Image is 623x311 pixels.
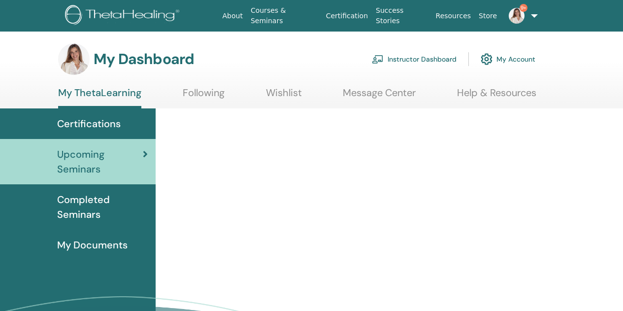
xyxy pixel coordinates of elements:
a: Courses & Seminars [247,1,322,30]
h3: My Dashboard [94,50,194,68]
span: 9+ [520,4,527,12]
img: default.jpg [509,8,525,24]
span: Certifications [57,116,121,131]
img: default.jpg [58,43,90,75]
a: Help & Resources [457,87,536,106]
a: Message Center [343,87,416,106]
a: My Account [481,48,535,70]
span: My Documents [57,238,128,252]
a: Store [475,7,501,25]
a: Certification [322,7,372,25]
img: chalkboard-teacher.svg [372,55,384,64]
img: cog.svg [481,51,492,68]
span: Upcoming Seminars [57,147,143,176]
a: Instructor Dashboard [372,48,457,70]
span: Completed Seminars [57,192,148,222]
a: Resources [432,7,475,25]
img: logo.png [65,5,183,27]
a: Following [183,87,225,106]
a: My ThetaLearning [58,87,141,108]
a: Wishlist [266,87,302,106]
a: About [219,7,247,25]
a: Success Stories [372,1,431,30]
